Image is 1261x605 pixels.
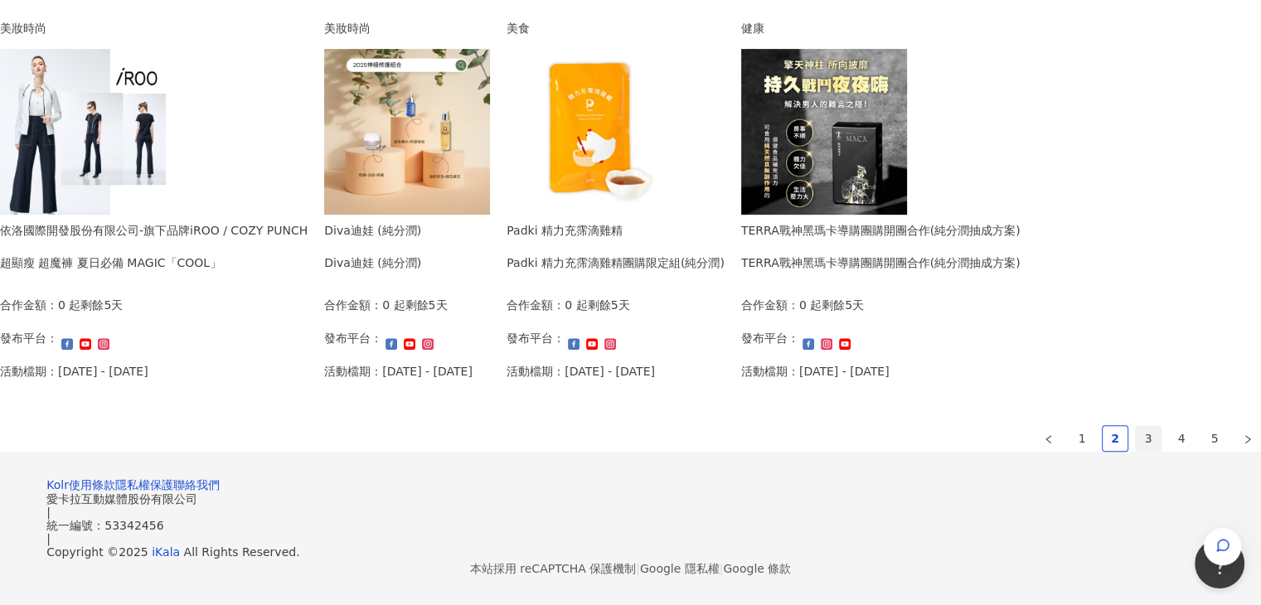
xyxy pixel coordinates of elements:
a: 4 [1169,426,1194,451]
a: 3 [1136,426,1161,451]
p: 發布平台： [324,329,382,347]
iframe: Help Scout Beacon - Open [1195,539,1244,588]
div: Diva迪娃 (純分潤) [324,221,421,240]
p: 發布平台： [507,329,565,347]
a: 5 [1202,426,1227,451]
div: Diva迪娃 (純分潤) [324,254,421,272]
div: Copyright © 2025 All Rights Reserved. [46,545,1215,559]
p: 活動檔期：[DATE] - [DATE] [507,362,655,380]
a: 隱私權保護 [115,478,173,491]
a: 聯絡我們 [173,478,220,491]
div: 健康 [741,19,1021,37]
span: | [720,562,724,575]
p: 剩餘5天 [405,296,448,314]
li: 2 [1102,425,1128,452]
span: | [46,506,51,519]
div: 美妝時尚 [324,19,490,37]
p: 合作金額： [507,296,565,314]
li: Previous Page [1035,425,1062,452]
a: 2 [1103,426,1128,451]
li: 5 [1201,425,1228,452]
p: 合作金額： [741,296,799,314]
a: Google 隱私權 [640,562,720,575]
li: Next Page [1234,425,1261,452]
li: 3 [1135,425,1162,452]
a: 使用條款 [69,478,115,491]
button: left [1035,425,1062,452]
span: | [46,532,51,545]
p: 0 起 [799,296,822,314]
div: 愛卡拉互動媒體股份有限公司 [46,492,1215,506]
span: | [636,562,640,575]
div: 統一編號：53342456 [46,519,1215,532]
p: 活動檔期：[DATE] - [DATE] [741,362,890,380]
p: 合作金額： [324,296,382,314]
li: 1 [1069,425,1095,452]
span: 本站採用 reCAPTCHA 保護機制 [470,559,791,578]
p: 0 起 [565,296,587,314]
div: TERRA戰神黑瑪卡導購團購開團合作(純分潤抽成方案) [741,254,1021,272]
p: 發布平台： [741,329,799,347]
div: Padki 精力充霈滴雞精團購限定組(純分潤) [507,254,725,272]
a: Google 條款 [723,562,791,575]
p: 剩餘5天 [822,296,864,314]
div: TERRA戰神黑瑪卡導購團購開團合作(純分潤抽成方案) [741,221,1021,240]
a: Kolr [46,478,69,491]
button: right [1234,425,1261,452]
p: 剩餘5天 [588,296,630,314]
a: 1 [1069,426,1094,451]
a: iKala [152,545,180,559]
div: Padki 精力充霈滴雞精 [507,221,725,240]
div: 美食 [507,19,725,37]
p: 剩餘5天 [80,296,123,314]
span: left [1044,434,1054,444]
img: Padki 精力充霈滴雞精(團購限定組) [507,49,672,215]
img: TERRA戰神黑瑪卡 [741,49,907,215]
p: 0 起 [58,296,80,314]
p: 0 起 [382,296,405,314]
img: Diva 神級修護組合 [324,49,490,215]
p: 活動檔期：[DATE] - [DATE] [324,362,473,380]
li: 4 [1168,425,1195,452]
span: right [1243,434,1253,444]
